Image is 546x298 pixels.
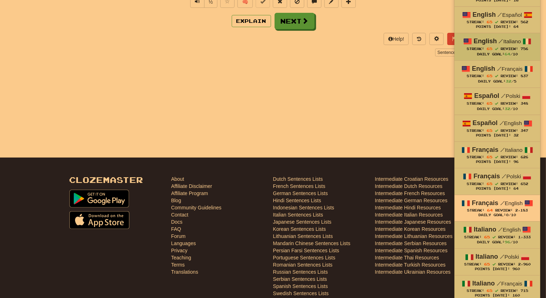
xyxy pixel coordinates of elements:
[502,173,521,179] small: Polski
[472,146,498,153] strong: Français
[273,204,334,211] a: Indonesian Sentences Lists
[499,38,503,44] span: /
[487,155,492,159] span: 65
[498,226,503,233] span: /
[501,93,506,99] span: /
[501,101,518,105] span: Review:
[515,208,528,212] span: 2,183
[487,74,492,78] span: 65
[498,11,502,18] span: /
[521,20,528,24] span: 562
[273,233,333,240] a: Lithuanian Sentences Lists
[487,20,492,24] span: 65
[505,52,510,56] span: 64
[171,197,181,204] a: Blog
[462,160,533,164] div: Points [DATE]: 96
[171,211,188,218] a: Contact
[462,25,533,29] div: Points [DATE]: 64
[273,190,328,197] a: German Sentences Lists
[375,197,448,204] a: Intermediate German Resources
[462,133,533,138] div: Points [DATE]: 32
[495,47,498,50] span: Streak includes today.
[171,190,208,197] a: Affiliate Program
[521,289,528,293] span: 715
[273,183,325,190] a: French Sentences Lists
[506,79,511,83] span: 32
[273,290,329,297] a: Swedish Sentences Lists
[521,182,528,186] span: 652
[273,225,326,233] a: Korean Sentences Lists
[467,208,484,212] span: Streak:
[273,175,323,183] a: Dutch Sentences Lists
[454,142,540,168] a: Français /Italiano Streak: 65 Review: 626 Points [DATE]: 96
[375,261,446,268] a: Intermediate Turkish Resources
[375,183,443,190] a: Intermediate Dutch Resources
[473,11,496,18] strong: English
[384,33,409,45] button: Help!
[472,280,495,287] strong: Italiano
[462,293,533,298] div: Points [DATE]: 160
[273,240,350,247] a: Mandarin Chinese Sentences Lists
[454,61,540,88] a: English /Français Streak: 65 Review: 837 Daily Goal:32/5
[375,218,451,225] a: Intermediate Japanese Resources
[521,101,528,105] span: 348
[171,233,186,240] a: Forum
[273,218,331,225] a: Japanese Sentences Lists
[498,235,516,239] span: Review:
[487,128,492,133] span: 65
[499,38,521,44] small: Italiano
[375,268,451,275] a: Intermediate Ukrainian Resources
[495,208,513,212] span: Review:
[498,262,516,266] span: Review:
[454,222,540,248] a: Italiano /English Streak: 65 Review: 1,333 Daily Goal:96/10
[474,226,496,233] strong: Italiano
[500,253,505,260] span: /
[501,74,518,78] span: Review:
[375,233,453,240] a: Intermediate Lithuanian Resources
[500,120,504,126] span: /
[501,182,518,186] span: Review:
[273,275,327,283] a: Serbian Sentences Lists
[474,92,499,99] strong: Español
[495,102,498,105] span: Streak includes today.
[375,211,443,218] a: Intermediate Italian Resources
[462,213,533,218] div: Daily Goal: /10
[495,20,498,24] span: Streak includes today.
[273,268,328,275] a: Russian Sentences Lists
[462,106,533,111] div: Daily Goal: /10
[521,74,528,78] span: 837
[467,101,484,105] span: Streak:
[454,7,540,33] a: English /Español Streak: 65 Review: 562 Points [DATE]: 64
[497,280,522,287] small: Français
[501,47,518,51] span: Review:
[500,147,522,153] small: Italiano
[487,182,492,186] span: 65
[273,254,335,261] a: Portuguese Sentences Lists
[275,13,315,29] button: Next
[171,240,196,247] a: Languages
[498,227,521,233] small: English
[495,182,498,185] span: Streak includes today.
[521,129,528,133] span: 347
[171,261,185,268] a: Terms
[521,47,528,51] span: 756
[273,247,339,254] a: Persian Farsi Sentences Lists
[171,175,185,183] a: About
[454,249,540,275] a: Italiano /Polski Streak: 65 Review: 2,960 Points [DATE]: 960
[375,190,445,197] a: Intermediate French Resources
[518,262,531,266] span: 2,960
[495,129,498,132] span: Streak includes today.
[447,33,477,45] button: Report
[454,168,540,194] a: Français /Polski Streak: 65 Review: 652 Points [DATE]: 64
[435,49,477,56] a: Sentence Source
[273,197,321,204] a: Hindi Sentences Lists
[273,283,328,290] a: Spanish Sentences Lists
[505,106,510,111] span: 32
[375,254,439,261] a: Intermediate Thai Resources
[232,15,271,27] button: Explain
[69,190,129,208] img: Get it on Google Play
[467,47,484,51] span: Streak:
[412,33,426,45] button: Round history (alt+y)
[467,155,484,159] span: Streak:
[462,267,533,272] div: Points [DATE]: 960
